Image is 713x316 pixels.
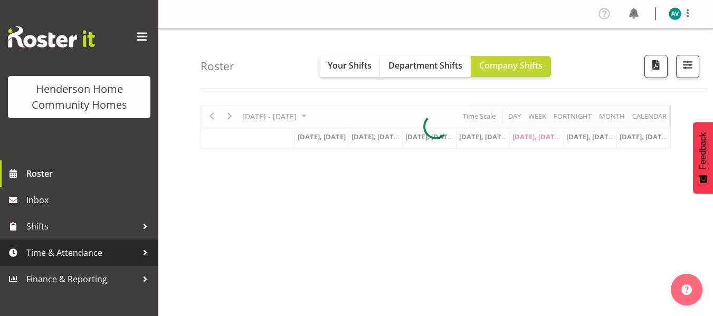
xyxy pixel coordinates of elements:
[681,284,692,295] img: help-xxl-2.png
[26,271,137,287] span: Finance & Reporting
[693,122,713,194] button: Feedback - Show survey
[669,7,681,20] img: asiasiga-vili8528.jpg
[676,55,699,78] button: Filter Shifts
[26,166,153,181] span: Roster
[8,26,95,47] img: Rosterit website logo
[698,132,708,169] span: Feedback
[18,81,140,113] div: Henderson Home Community Homes
[26,218,137,234] span: Shifts
[644,55,668,78] button: Download a PDF of the roster according to the set date range.
[201,60,234,72] h4: Roster
[388,60,462,71] span: Department Shifts
[328,60,372,71] span: Your Shifts
[471,56,551,77] button: Company Shifts
[479,60,543,71] span: Company Shifts
[380,56,471,77] button: Department Shifts
[26,192,153,208] span: Inbox
[26,245,137,261] span: Time & Attendance
[319,56,380,77] button: Your Shifts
